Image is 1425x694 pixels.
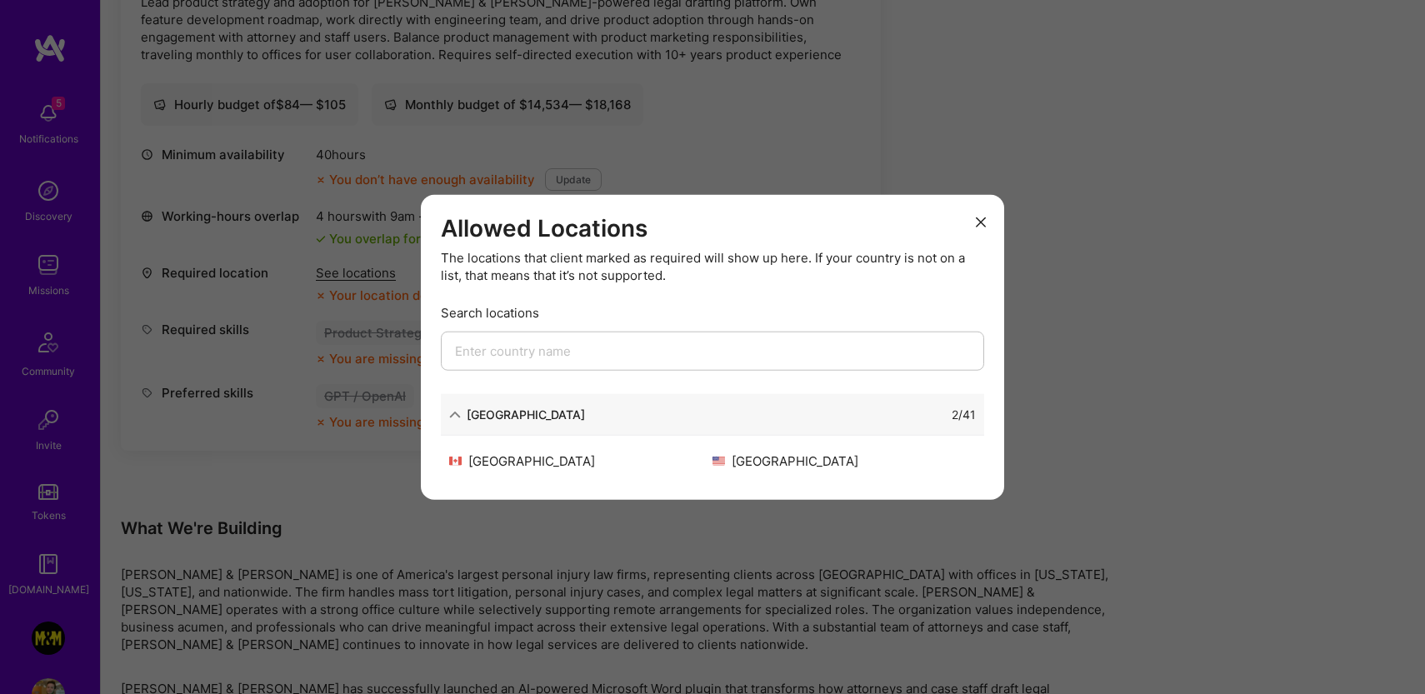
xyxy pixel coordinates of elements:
[441,249,984,284] div: The locations that client marked as required will show up here. If your country is not on a list,...
[467,406,585,423] div: [GEOGRAPHIC_DATA]
[952,406,976,423] div: 2 / 41
[441,214,984,242] h3: Allowed Locations
[449,408,461,420] i: icon ArrowDown
[441,304,984,322] div: Search locations
[421,194,1004,500] div: modal
[976,217,986,227] i: icon Close
[449,457,462,466] img: Canada
[712,452,976,470] div: [GEOGRAPHIC_DATA]
[449,452,712,470] div: [GEOGRAPHIC_DATA]
[712,457,725,466] img: United States
[441,332,984,371] input: Enter country name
